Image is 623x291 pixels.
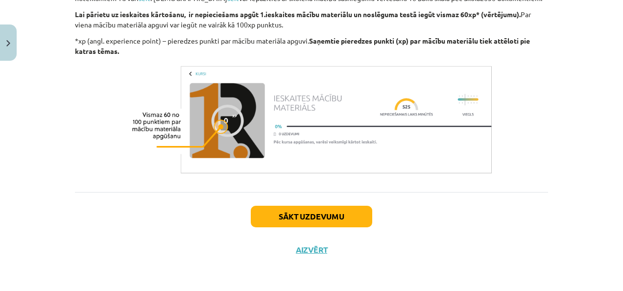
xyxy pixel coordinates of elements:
button: Sākt uzdevumu [251,206,372,227]
img: icon-close-lesson-0947bae3869378f0d4975bcd49f059093ad1ed9edebbc8119c70593378902aed.svg [6,40,10,47]
strong: Lai pārietu uz ieskaites kārtošanu, ir nepieciešams apgūt 1.ieskaites mācību materiālu un noslēgu... [75,10,521,19]
p: *xp (angl. experience point) – pieredzes punkti par mācību materiāla apguvi. [75,36,548,56]
p: Par viena mācību materiāla apguvi var iegūt ne vairāk kā 100xp punktus. [75,9,548,30]
button: Aizvērt [293,245,330,255]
